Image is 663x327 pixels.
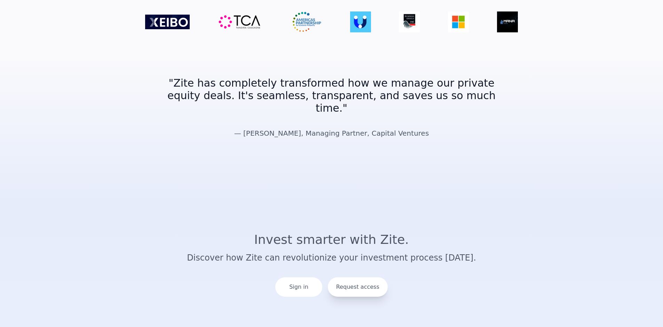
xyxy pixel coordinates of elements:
[328,272,388,302] a: Request access
[120,252,543,263] p: Discover how Zite can revolutionize your investment process [DATE].
[275,277,322,297] div: Sign in
[234,129,429,137] cite: — [PERSON_NAME], Managing Partner, Capital Ventures
[444,11,465,32] img: Company logo 5
[493,11,514,32] img: Company logo 6
[120,233,543,247] h2: Invest smarter with Zite.
[328,277,388,297] div: Request access
[346,11,366,32] img: Company logo 3
[213,13,258,31] img: Company logo 1
[165,77,499,114] blockquote: " Zite has completely transformed how we manage our private equity deals. It's seamless, transpar...
[286,11,317,32] img: Company logo 2
[395,11,416,32] img: Company logo 4
[141,15,185,29] img: Company logo 0
[275,272,322,302] a: Sign in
